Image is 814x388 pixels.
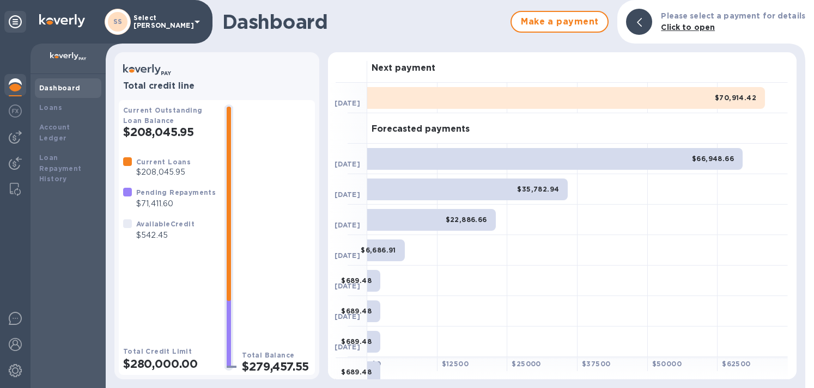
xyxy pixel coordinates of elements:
b: [DATE] [335,99,360,107]
b: $689.48 [341,337,372,346]
b: Available Credit [136,220,195,228]
b: Current Outstanding Loan Balance [123,106,203,125]
b: $6,686.91 [361,246,396,254]
p: $71,411.60 [136,198,216,210]
b: $ 0 [372,360,381,368]
b: [DATE] [335,343,360,351]
b: Loans [39,103,62,112]
p: $208,045.95 [136,167,191,178]
b: $ 25000 [512,360,540,368]
b: Loan Repayment History [39,153,82,183]
h1: Dashboard [222,10,505,33]
b: Total Balance [242,351,294,359]
img: Logo [39,14,85,27]
b: [DATE] [335,312,360,321]
div: Unpin categories [4,11,26,33]
b: [DATE] [335,251,360,260]
button: Make a payment [511,11,609,33]
b: Click to open [661,23,715,32]
b: Account Ledger [39,123,70,142]
b: Current Loans [136,158,191,166]
h2: $279,457.55 [242,360,311,373]
b: $22,886.66 [446,215,487,224]
b: [DATE] [335,190,360,199]
b: SS [113,17,123,26]
img: Foreign exchange [9,104,22,118]
b: $ 62500 [722,360,750,368]
h2: $208,045.95 [123,125,216,139]
b: Please select a payment for details [661,11,805,20]
b: $70,914.42 [715,94,756,102]
b: $ 12500 [442,360,469,368]
p: Select [PERSON_NAME] [133,14,188,29]
span: Make a payment [520,15,599,28]
h3: Forecasted payments [372,124,470,134]
h3: Next payment [372,63,435,73]
h2: $280,000.00 [123,357,216,371]
b: $689.48 [341,307,372,315]
b: $689.48 [341,368,372,376]
b: Total Credit Limit [123,347,192,355]
p: $542.45 [136,230,195,241]
h3: Total credit line [123,81,311,91]
b: $66,948.66 [692,155,734,163]
b: $ 37500 [582,360,610,368]
b: $ 50000 [652,360,682,368]
b: [DATE] [335,221,360,229]
b: Pending Repayments [136,188,216,196]
b: $689.48 [341,276,372,285]
b: [DATE] [335,282,360,290]
b: $35,782.94 [517,185,559,193]
b: [DATE] [335,160,360,168]
b: Dashboard [39,84,81,92]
